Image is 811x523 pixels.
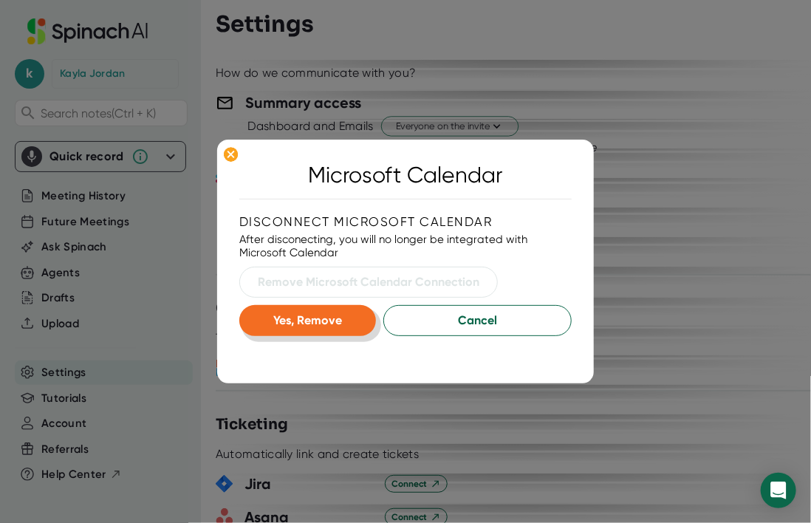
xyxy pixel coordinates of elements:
[239,214,572,229] div: Disconnect Microsoft Calendar
[239,305,376,336] button: Yes, Remove
[258,273,479,291] span: Remove Microsoft Calendar Connection
[761,473,796,508] div: Open Intercom Messenger
[239,267,498,298] button: Remove Microsoft Calendar Connection
[273,313,342,327] span: Yes, Remove
[402,312,553,329] span: Cancel
[383,305,572,336] button: Cancel
[309,162,503,188] div: Microsoft Calendar
[239,233,572,259] div: After disconecting, you will no longer be integrated with Microsoft Calendar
